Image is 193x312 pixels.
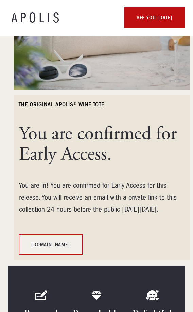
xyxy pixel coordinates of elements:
[8,10,62,26] a: APOLIS
[19,101,104,109] h6: The ORIGINAL Apolis® Wine tote
[19,124,185,165] h1: You are confirmed for Early Access.
[124,7,185,28] a: SEE YOU [DATE]
[19,234,83,255] a: [DOMAIN_NAME]
[12,10,62,26] h1: APOLIS
[19,180,185,215] div: You are in! You are confirmed for Early Access for this release. You will receive an email with a...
